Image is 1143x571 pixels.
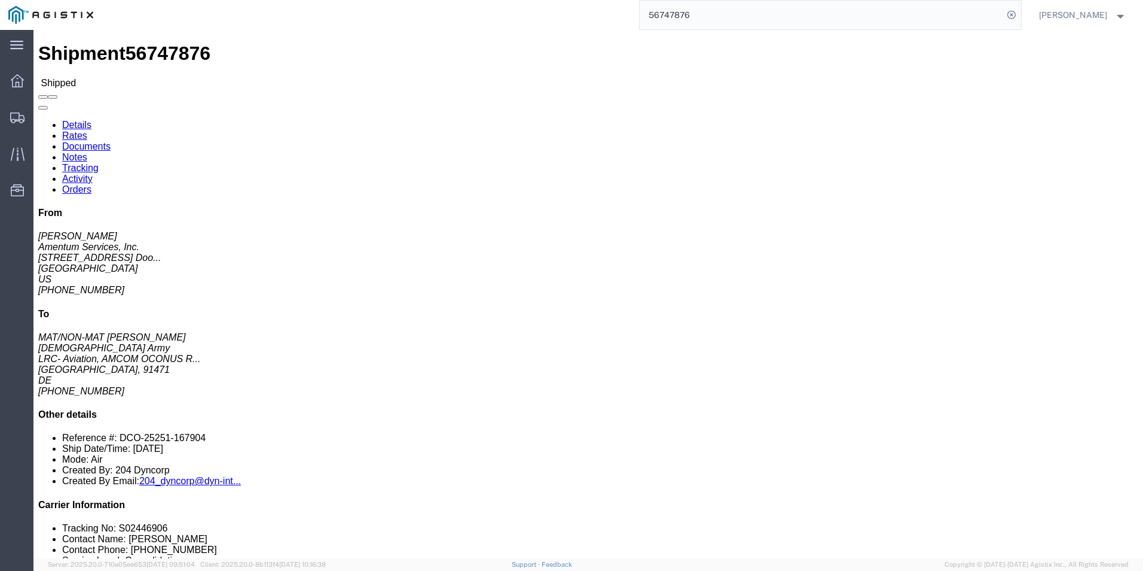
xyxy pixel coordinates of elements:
[146,561,195,568] span: [DATE] 09:51:04
[512,561,542,568] a: Support
[33,30,1143,558] iframe: FS Legacy Container
[1039,8,1107,22] span: Bobby Brinkley
[542,561,572,568] a: Feedback
[48,561,195,568] span: Server: 2025.20.0-710e05ee653
[200,561,326,568] span: Client: 2025.20.0-8b113f4
[945,560,1129,570] span: Copyright © [DATE]-[DATE] Agistix Inc., All Rights Reserved
[8,6,93,24] img: logo
[1038,8,1127,22] button: [PERSON_NAME]
[640,1,1003,29] input: Search for shipment number, reference number
[279,561,326,568] span: [DATE] 10:16:38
